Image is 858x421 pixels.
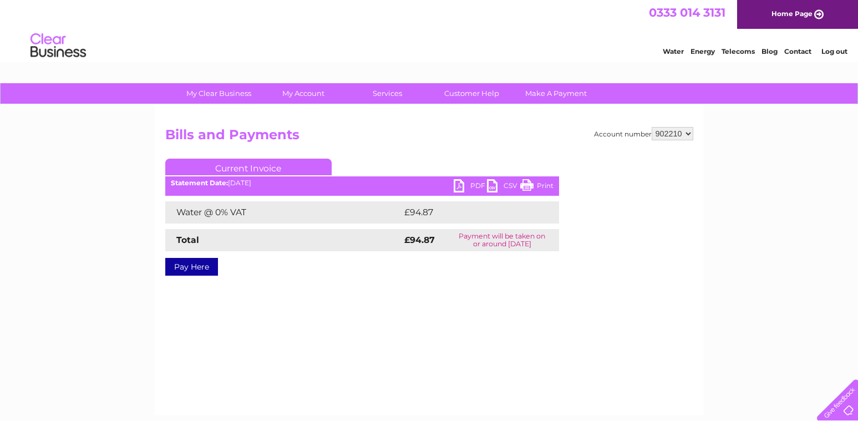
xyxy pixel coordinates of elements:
div: [DATE] [165,179,559,187]
a: PDF [454,179,487,195]
div: Account number [594,127,693,140]
a: Services [342,83,433,104]
a: CSV [487,179,520,195]
td: Payment will be taken on or around [DATE] [445,229,559,251]
a: Make A Payment [510,83,602,104]
a: Energy [691,47,715,55]
img: logo.png [30,29,87,63]
strong: Total [176,235,199,245]
a: Contact [784,47,811,55]
a: Customer Help [426,83,517,104]
a: Telecoms [722,47,755,55]
a: Blog [761,47,778,55]
a: Pay Here [165,258,218,276]
strong: £94.87 [404,235,435,245]
td: £94.87 [402,201,537,224]
a: Print [520,179,554,195]
div: Clear Business is a trading name of Verastar Limited (registered in [GEOGRAPHIC_DATA] No. 3667643... [167,6,692,54]
a: Current Invoice [165,159,332,175]
a: Log out [821,47,847,55]
a: Water [663,47,684,55]
a: My Clear Business [173,83,265,104]
b: Statement Date: [171,179,228,187]
td: Water @ 0% VAT [165,201,402,224]
h2: Bills and Payments [165,127,693,148]
a: 0333 014 3131 [649,6,725,19]
a: My Account [257,83,349,104]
